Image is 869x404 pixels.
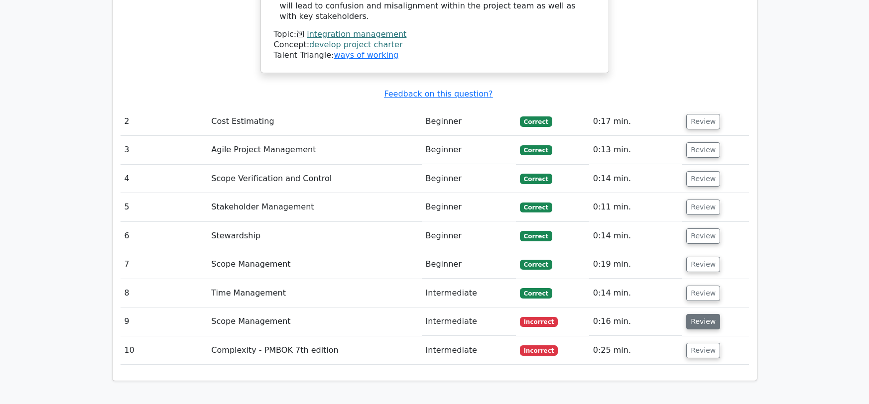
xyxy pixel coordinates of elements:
[686,314,720,329] button: Review
[520,345,558,355] span: Incorrect
[422,136,516,164] td: Beginner
[520,116,552,126] span: Correct
[589,136,683,164] td: 0:13 min.
[422,307,516,336] td: Intermediate
[686,343,720,358] button: Review
[207,279,421,307] td: Time Management
[207,136,421,164] td: Agile Project Management
[686,257,720,272] button: Review
[520,288,552,298] span: Correct
[686,114,720,129] button: Review
[520,202,552,212] span: Correct
[207,250,421,279] td: Scope Management
[207,107,421,136] td: Cost Estimating
[686,228,720,244] button: Review
[121,193,208,221] td: 5
[121,307,208,336] td: 9
[121,165,208,193] td: 4
[520,231,552,241] span: Correct
[121,136,208,164] td: 3
[686,200,720,215] button: Review
[686,142,720,158] button: Review
[520,260,552,270] span: Correct
[422,336,516,365] td: Intermediate
[334,50,398,60] a: ways of working
[422,193,516,221] td: Beginner
[384,89,493,99] a: Feedback on this question?
[207,193,421,221] td: Stakeholder Management
[520,174,552,184] span: Correct
[207,222,421,250] td: Stewardship
[422,250,516,279] td: Beginner
[520,317,558,327] span: Incorrect
[589,307,683,336] td: 0:16 min.
[589,193,683,221] td: 0:11 min.
[686,286,720,301] button: Review
[520,145,552,155] span: Correct
[274,40,596,50] div: Concept:
[589,336,683,365] td: 0:25 min.
[422,165,516,193] td: Beginner
[121,222,208,250] td: 6
[307,29,406,39] a: integration management
[589,250,683,279] td: 0:19 min.
[589,165,683,193] td: 0:14 min.
[422,107,516,136] td: Beginner
[589,107,683,136] td: 0:17 min.
[121,279,208,307] td: 8
[309,40,402,49] a: develop project charter
[589,222,683,250] td: 0:14 min.
[422,279,516,307] td: Intermediate
[121,336,208,365] td: 10
[121,250,208,279] td: 7
[207,165,421,193] td: Scope Verification and Control
[207,307,421,336] td: Scope Management
[589,279,683,307] td: 0:14 min.
[274,29,596,60] div: Talent Triangle:
[422,222,516,250] td: Beginner
[121,107,208,136] td: 2
[274,29,596,40] div: Topic:
[686,171,720,187] button: Review
[207,336,421,365] td: Complexity - PMBOK 7th edition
